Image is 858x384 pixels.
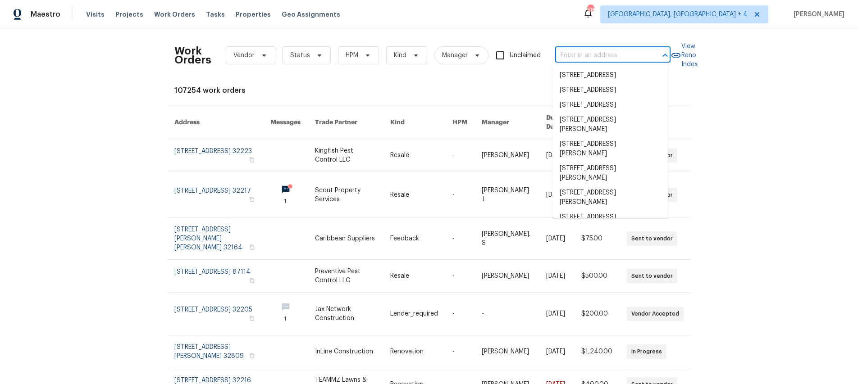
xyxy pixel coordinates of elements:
th: Kind [383,106,445,139]
td: Resale [383,172,445,218]
span: Unclaimed [510,51,541,60]
li: [STREET_ADDRESS][PERSON_NAME] [552,185,668,210]
td: [PERSON_NAME] J [475,172,539,218]
span: [GEOGRAPHIC_DATA], [GEOGRAPHIC_DATA] + 4 [608,10,748,19]
span: Maestro [31,10,60,19]
td: Lender_required [383,293,445,335]
td: InLine Construction [308,335,383,368]
th: Manager [475,106,539,139]
span: [PERSON_NAME] [790,10,844,19]
div: 68 [587,5,593,14]
li: [STREET_ADDRESS] [552,83,668,98]
li: [STREET_ADDRESS] [552,210,668,225]
th: Trade Partner [308,106,383,139]
td: - [445,218,475,260]
td: [PERSON_NAME]. S [475,218,539,260]
td: - [475,293,539,335]
button: Copy Address [248,156,256,164]
span: Properties [236,10,271,19]
td: - [445,335,475,368]
td: Jax Network Construction [308,293,383,335]
th: Due Date [539,106,574,139]
span: Status [290,51,310,60]
button: Copy Address [248,314,256,322]
td: Feedback [383,218,445,260]
button: Copy Address [248,276,256,285]
td: - [445,260,475,293]
div: 107254 work orders [174,86,684,95]
li: [STREET_ADDRESS] [552,68,668,83]
li: [STREET_ADDRESS][PERSON_NAME] [552,161,668,185]
td: - [445,139,475,172]
td: Resale [383,260,445,293]
span: HPM [346,51,358,60]
span: Vendor [233,51,255,60]
td: [PERSON_NAME] [475,139,539,172]
th: HPM [445,106,475,139]
button: Copy Address [248,195,256,203]
td: - [445,172,475,218]
button: Copy Address [248,352,256,360]
span: Work Orders [154,10,195,19]
li: [STREET_ADDRESS] [552,98,668,113]
td: - [445,293,475,335]
td: Scout Property Services [308,172,383,218]
td: Kingfish Pest Control LLC [308,139,383,172]
td: Preventive Pest Control LLC [308,260,383,293]
td: Resale [383,139,445,172]
span: Projects [115,10,143,19]
td: Caribbean Suppliers [308,218,383,260]
li: [STREET_ADDRESS][PERSON_NAME] [552,113,668,137]
span: Tasks [206,11,225,18]
li: [STREET_ADDRESS][PERSON_NAME] [552,137,668,161]
h2: Work Orders [174,46,211,64]
td: Renovation [383,335,445,368]
button: Close [659,49,671,62]
span: Visits [86,10,105,19]
td: [PERSON_NAME] [475,335,539,368]
input: Enter in an address [555,49,645,63]
span: Geo Assignments [282,10,340,19]
span: Kind [394,51,406,60]
th: Address [167,106,263,139]
button: Copy Address [248,243,256,251]
a: View Reno Index [671,42,698,69]
span: Manager [442,51,468,60]
td: [PERSON_NAME] [475,260,539,293]
th: Messages [263,106,308,139]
